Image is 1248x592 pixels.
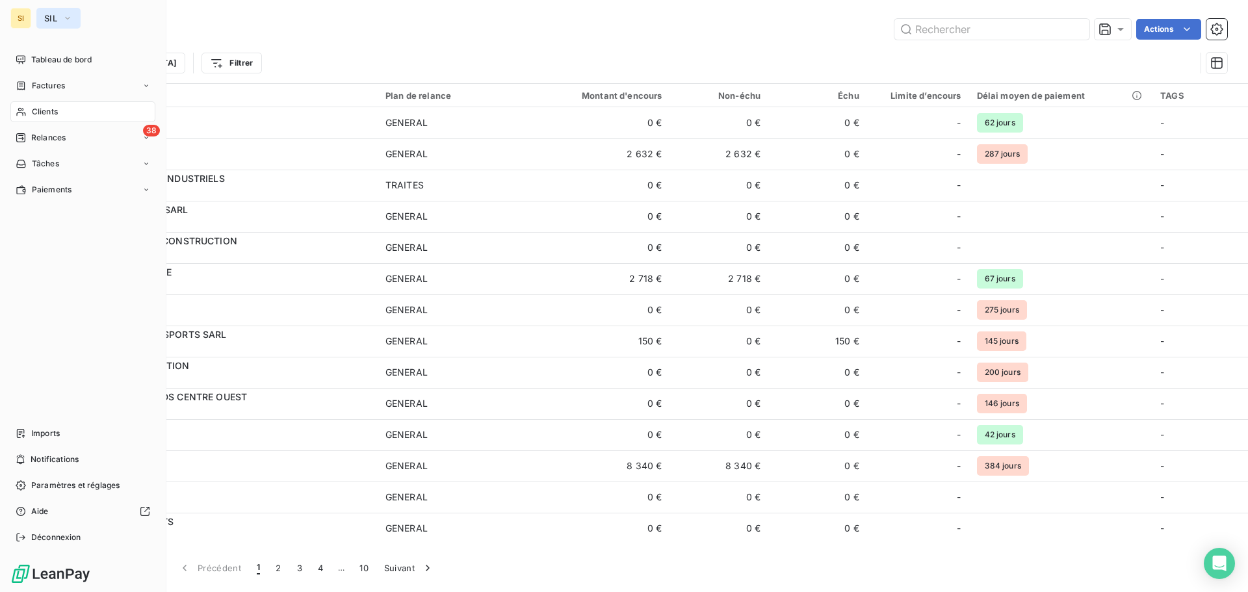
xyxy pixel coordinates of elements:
[545,90,662,101] div: Montant d'encours
[977,363,1028,382] span: 200 jours
[90,185,370,198] span: 143223
[31,532,81,543] span: Déconnexion
[957,179,961,192] span: -
[90,466,370,479] span: 145116
[1204,548,1235,579] div: Open Intercom Messenger
[957,272,961,285] span: -
[670,294,769,326] td: 0 €
[768,388,867,419] td: 0 €
[32,80,65,92] span: Factures
[977,300,1027,320] span: 275 jours
[31,54,92,66] span: Tableau de bord
[10,563,91,584] img: Logo LeanPay
[352,554,376,582] button: 10
[1136,19,1201,40] button: Actions
[538,107,669,138] td: 0 €
[957,522,961,535] span: -
[957,491,961,504] span: -
[977,331,1026,351] span: 145 jours
[90,341,370,354] span: 145229
[670,107,769,138] td: 0 €
[768,357,867,388] td: 0 €
[90,528,370,541] span: 145079
[957,459,961,472] span: -
[1160,148,1164,159] span: -
[90,372,370,385] span: 145574
[1160,179,1164,190] span: -
[670,263,769,294] td: 2 718 €
[670,388,769,419] td: 0 €
[977,394,1027,413] span: 146 jours
[90,248,370,261] span: 145047
[385,148,428,161] div: GENERAL
[201,53,261,73] button: Filtrer
[310,554,331,582] button: 4
[1160,522,1164,534] span: -
[768,170,867,201] td: 0 €
[768,107,867,138] td: 0 €
[1160,398,1164,409] span: -
[331,558,352,578] span: …
[957,303,961,316] span: -
[90,435,370,448] span: 211551
[32,184,71,196] span: Paiements
[977,144,1028,164] span: 287 jours
[31,454,79,465] span: Notifications
[670,232,769,263] td: 0 €
[289,554,310,582] button: 3
[768,419,867,450] td: 0 €
[31,480,120,491] span: Paramètres et réglages
[1160,367,1164,378] span: -
[385,272,428,285] div: GENERAL
[1160,117,1164,128] span: -
[90,310,370,323] span: 144988
[977,269,1023,289] span: 67 jours
[10,501,155,522] a: Aide
[538,201,669,232] td: 0 €
[10,8,31,29] div: SI
[977,425,1023,444] span: 42 jours
[143,125,160,136] span: 38
[1160,304,1164,315] span: -
[875,90,961,101] div: Limite d’encours
[768,263,867,294] td: 0 €
[670,138,769,170] td: 2 632 €
[170,554,249,582] button: Précédent
[1160,335,1164,346] span: -
[90,279,370,292] span: 212174
[768,294,867,326] td: 0 €
[768,201,867,232] td: 0 €
[538,170,669,201] td: 0 €
[32,106,58,118] span: Clients
[957,116,961,129] span: -
[90,497,370,510] span: 145328
[385,428,428,441] div: GENERAL
[1160,273,1164,284] span: -
[385,210,428,223] div: GENERAL
[385,397,428,410] div: GENERAL
[538,294,669,326] td: 0 €
[538,513,669,544] td: 0 €
[670,201,769,232] td: 0 €
[385,303,428,316] div: GENERAL
[957,148,961,161] span: -
[538,388,669,419] td: 0 €
[670,357,769,388] td: 0 €
[538,232,669,263] td: 0 €
[249,554,268,582] button: 1
[385,116,428,129] div: GENERAL
[538,326,669,357] td: 150 €
[957,210,961,223] span: -
[385,459,428,472] div: GENERAL
[977,456,1029,476] span: 384 jours
[670,419,769,450] td: 0 €
[90,123,370,136] span: 145751
[894,19,1089,40] input: Rechercher
[44,13,57,23] span: SIL
[257,561,260,574] span: 1
[957,366,961,379] span: -
[670,170,769,201] td: 0 €
[90,216,370,229] span: 144856
[670,450,769,482] td: 8 340 €
[768,513,867,544] td: 0 €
